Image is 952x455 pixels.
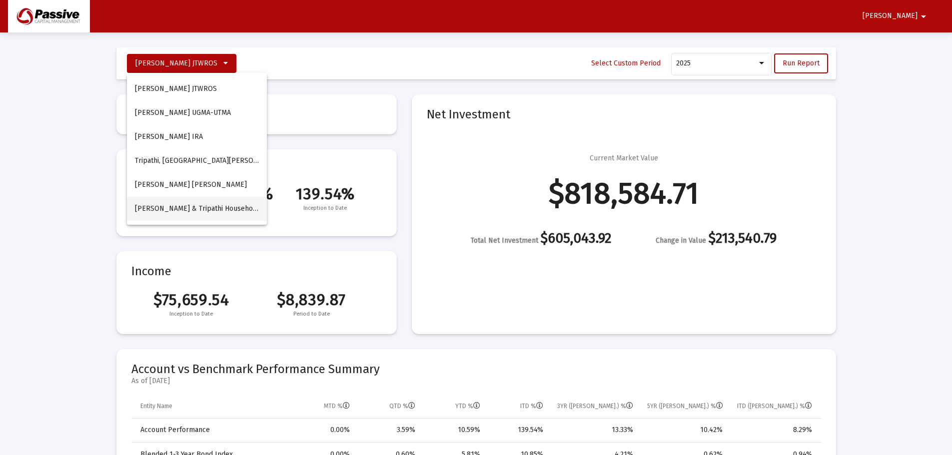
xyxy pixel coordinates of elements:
[135,204,259,213] span: [PERSON_NAME] & Tripathi Household
[127,77,267,101] button: [PERSON_NAME] JTWROS
[127,101,267,125] button: [PERSON_NAME] UGMA-UTMA
[127,173,267,197] button: [PERSON_NAME] [PERSON_NAME]
[127,149,267,173] button: Tripathi, [GEOGRAPHIC_DATA][PERSON_NAME]-UTMA
[127,125,267,149] button: [PERSON_NAME] IRA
